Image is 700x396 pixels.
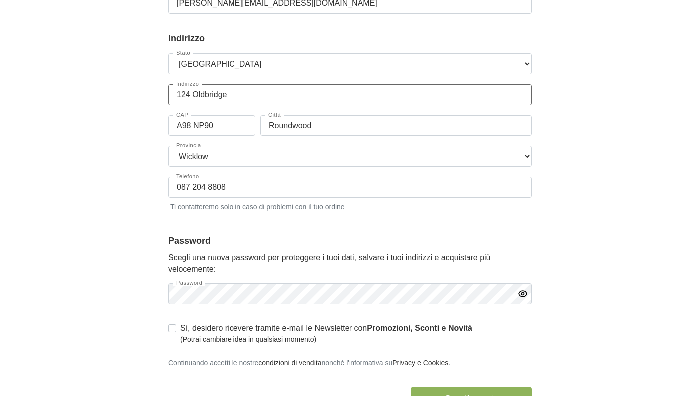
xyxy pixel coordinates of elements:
input: Indirizzo [168,84,532,105]
small: (Potrai cambiare idea in qualsiasi momento) [180,334,472,345]
p: Scegli una nuova password per proteggere i tuoi dati, salvare i tuoi indirizzi e acquistare più v... [168,252,532,275]
a: Privacy e Cookies [392,359,448,367]
input: Telefono [168,177,532,198]
strong: Promozioni, Sconti e Novità [367,324,472,332]
label: Indirizzo [173,81,202,87]
label: Stato [173,50,193,56]
label: Città [265,112,284,118]
a: condizioni di vendita [258,359,321,367]
input: Città [260,115,532,136]
label: Password [173,280,205,286]
input: CAP [168,115,255,136]
legend: Indirizzo [168,32,532,45]
label: Provincia [173,143,204,148]
small: Continuando accetti le nostre nonchè l'informativa su . [168,359,450,367]
label: Sì, desidero ricevere tramite e-mail le Newsletter con [180,322,472,345]
label: Telefono [173,174,202,179]
small: Ti contatteremo solo in caso di problemi con il tuo ordine [168,200,532,212]
label: CAP [173,112,191,118]
legend: Password [168,234,532,248]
